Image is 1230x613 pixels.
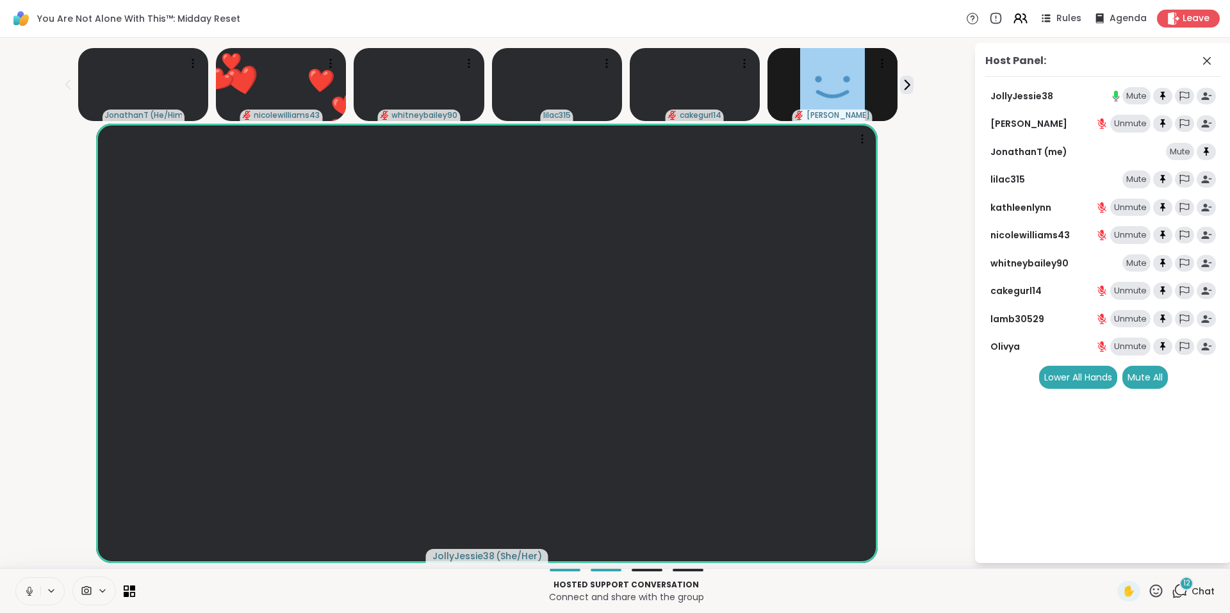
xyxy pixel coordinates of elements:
span: ( She/Her ) [496,550,542,562]
button: ❤️ [297,56,345,105]
p: Hosted support conversation [143,579,1110,591]
a: [PERSON_NAME] [990,117,1067,130]
span: lilac315 [543,110,571,120]
span: Leave [1183,12,1209,25]
a: Olivya [990,340,1020,353]
span: whitneybailey90 [391,110,457,120]
span: JonathanT [105,110,149,120]
span: [PERSON_NAME] [807,110,870,120]
span: JollyJessie38 [432,550,495,562]
div: Unmute [1110,338,1151,356]
div: Unmute [1110,282,1151,300]
a: cakegurl14 [990,284,1042,297]
span: You Are Not Alone With This™: Midday Reset [37,12,240,25]
a: JonathanT (me) [990,145,1067,158]
div: Unmute [1110,199,1151,217]
span: Agenda [1110,12,1147,25]
div: Unmute [1110,310,1151,328]
div: Mute [1122,254,1151,272]
div: Lower All Hands [1039,366,1117,389]
span: Rules [1056,12,1081,25]
div: Mute All [1122,366,1168,389]
span: audio-muted [795,111,804,120]
span: audio-muted [668,111,677,120]
a: lilac315 [990,173,1025,186]
span: nicolewilliams43 [254,110,320,120]
div: Unmute [1110,115,1151,133]
div: Host Panel: [985,53,1046,69]
span: ✋ [1122,584,1135,599]
span: cakegurl14 [680,110,721,120]
div: ❤️ [221,49,242,74]
button: ❤️ [192,53,248,109]
a: nicolewilliams43 [990,229,1070,241]
div: Unmute [1110,226,1151,244]
span: audio-muted [380,111,389,120]
a: kathleenlynn [990,201,1051,214]
div: Mute [1122,170,1151,188]
span: 12 [1183,578,1190,589]
a: lamb30529 [990,313,1044,325]
p: Connect and share with the group [143,591,1110,603]
span: audio-muted [242,111,251,120]
a: whitneybailey90 [990,257,1069,270]
div: Mute [1122,87,1151,105]
span: ( He/Him ) [150,110,182,120]
a: JollyJessie38 [990,90,1053,102]
div: Mute [1166,143,1194,161]
span: Chat [1192,585,1215,598]
img: Donald [800,48,865,121]
img: ShareWell Logomark [10,8,32,29]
